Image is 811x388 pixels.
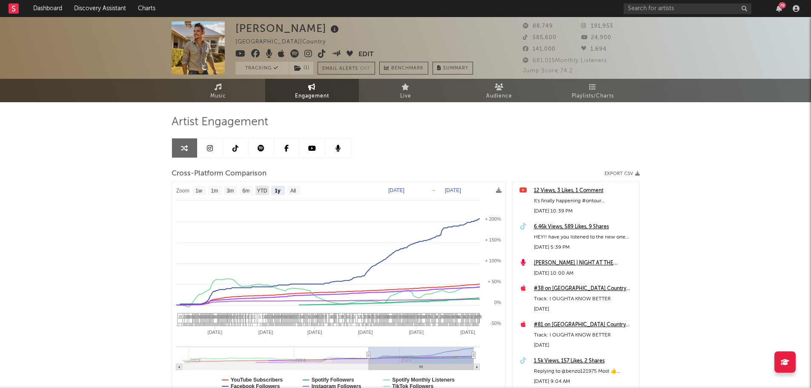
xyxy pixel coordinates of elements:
[445,187,461,193] text: [DATE]
[779,2,786,9] div: 79
[534,340,635,351] div: [DATE]
[176,188,189,194] text: Zoom
[226,188,234,194] text: 3m
[235,62,289,75] button: Tracking
[289,62,313,75] button: (1)
[581,23,613,29] span: 191,953
[235,314,238,319] span: 1
[359,79,453,102] a: Live
[334,314,336,319] span: 3
[338,314,341,319] span: 1
[252,314,254,319] span: 1
[363,314,366,319] span: 2
[232,314,235,319] span: 6
[246,314,249,319] span: 1
[311,314,313,319] span: 3
[534,284,635,294] div: #38 on [GEOGRAPHIC_DATA] Country Top 200
[485,258,501,263] text: + 100%
[439,314,442,319] span: 2
[235,21,341,35] div: [PERSON_NAME]
[494,300,501,305] text: 0%
[258,314,261,319] span: 3
[490,321,501,326] text: -50%
[172,169,267,179] span: Cross-Platform Comparison
[605,171,640,176] button: Export CSV
[241,314,244,319] span: 1
[534,242,635,253] div: [DATE] 5:39 PM
[305,314,307,319] span: 1
[321,314,323,319] span: 2
[523,23,553,29] span: 88,749
[534,356,635,366] a: 1.5k Views, 157 Likes, 2 Shares
[210,91,226,101] span: Music
[329,314,332,319] span: 2
[534,366,635,377] div: Replying to @benzo121975 Most 👍 comment on my last vid!! I OUGHTA KNOW BETTER out now!!
[180,314,183,319] span: 1
[534,377,635,387] div: [DATE] 9:04 AM
[357,314,360,319] span: 1
[392,377,455,383] text: Spotify Monthly Listeners
[253,314,256,319] span: 1
[581,46,607,52] span: 1,694
[301,314,304,319] span: 4
[534,258,635,268] div: [PERSON_NAME] | NIGHT AT THE [GEOGRAPHIC_DATA] | [DATE]
[485,237,501,242] text: + 150%
[416,314,418,319] span: 3
[487,279,501,284] text: + 50%
[275,188,281,194] text: 1y
[261,314,264,319] span: 1
[207,330,222,335] text: [DATE]
[534,320,635,330] div: #81 on [GEOGRAPHIC_DATA] Country Top 200
[307,314,309,319] span: 1
[311,377,354,383] text: Spotify Followers
[454,314,459,319] span: 23
[172,117,268,127] span: Artist Engagement
[224,314,226,319] span: 4
[534,294,635,304] div: Track: I OUGHTA KNOW BETTER
[409,330,424,335] text: [DATE]
[624,3,751,14] input: Search for artists
[270,314,272,319] span: 3
[433,62,473,75] button: Summary
[388,187,404,193] text: [DATE]
[211,188,218,194] text: 1m
[523,46,556,52] span: 141,000
[534,304,635,314] div: [DATE]
[431,187,436,193] text: →
[424,314,426,319] span: 4
[345,314,347,319] span: 1
[470,314,473,319] span: 4
[434,314,436,319] span: 3
[534,186,635,196] a: 12 Views, 3 Likes, 1 Comment
[378,314,381,319] span: 4
[393,314,395,319] span: 4
[312,314,315,319] span: 2
[206,314,209,319] span: 4
[385,314,390,319] span: 15
[353,314,355,319] span: 3
[464,314,466,319] span: 4
[523,58,607,63] span: 681,015 Monthly Listeners
[581,35,611,40] span: 24,900
[436,314,438,319] span: 4
[351,314,354,319] span: 1
[477,314,482,319] span: 20
[460,330,475,335] text: [DATE]
[316,314,319,319] span: 4
[242,188,249,194] text: 6m
[534,232,635,242] div: HEY!! have you listened to the new one yet!! ❓
[461,314,464,319] span: 1
[208,314,211,319] span: 4
[196,314,198,319] span: 2
[400,91,411,101] span: Live
[330,314,332,319] span: 4
[231,377,283,383] text: YouTube Subscribers
[375,314,377,319] span: 3
[199,314,202,319] span: 4
[435,314,437,319] span: 4
[534,206,635,216] div: [DATE] 10:39 PM
[185,314,190,319] span: 22
[776,5,782,12] button: 79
